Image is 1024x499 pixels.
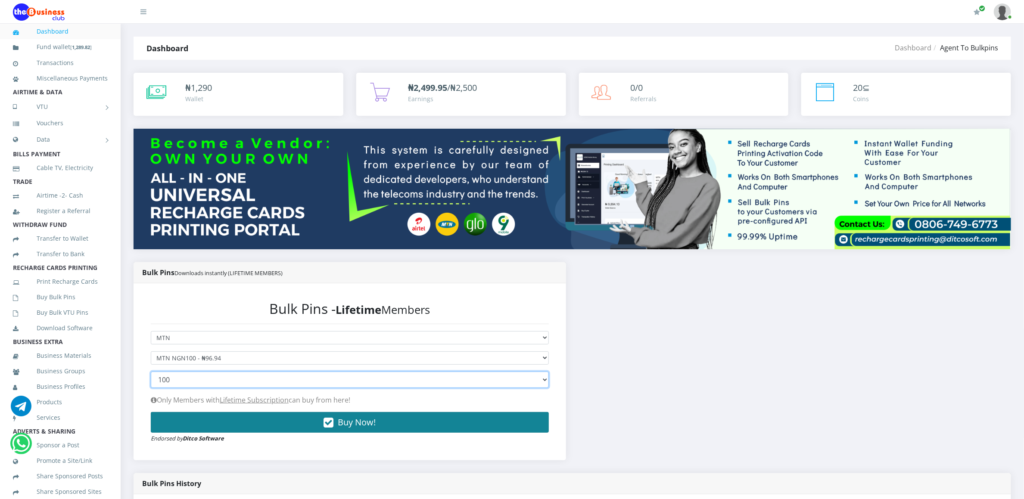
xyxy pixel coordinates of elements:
span: 1,290 [191,82,212,93]
span: 20 [853,82,862,93]
a: ₦1,290 Wallet [134,73,343,116]
b: Lifetime [336,302,381,317]
div: ₦ [185,81,212,94]
li: Agent To Bulkpins [931,43,998,53]
a: Products [13,392,108,412]
img: Logo [13,3,65,21]
a: Services [13,408,108,428]
div: Earnings [408,94,477,103]
a: 0/0 Referrals [579,73,789,116]
a: Vouchers [13,113,108,133]
img: User [994,3,1011,20]
a: Transfer to Bank [13,244,108,264]
h2: Bulk Pins - [151,301,549,317]
a: Buy Bulk VTU Pins [13,303,108,322]
a: Lifetime Subscription [220,395,289,405]
a: Transfer to Wallet [13,229,108,248]
a: Business Profiles [13,377,108,397]
div: Wallet [185,94,212,103]
a: Chat for support [11,402,31,416]
span: 0/0 [631,82,643,93]
a: Data [13,129,108,150]
a: Dashboard [895,43,931,53]
a: Share Sponsored Posts [13,466,108,486]
span: /₦2,500 [408,82,477,93]
i: Renew/Upgrade Subscription [974,9,980,15]
a: Cable TV, Electricity [13,158,108,178]
a: Sponsor a Post [13,435,108,455]
a: Transactions [13,53,108,73]
small: [ ] [70,44,92,50]
a: Miscellaneous Payments [13,68,108,88]
a: Register a Referral [13,201,108,221]
span: Buy Now! [338,416,376,428]
a: Dashboard [13,22,108,41]
a: ₦2,499.95/₦2,500 Earnings [356,73,566,116]
strong: Ditco Software [183,434,224,442]
a: Buy Bulk Pins [13,287,108,307]
strong: Bulk Pins [142,268,283,277]
small: Downloads instantly (LIFETIME MEMBERS) [174,269,283,277]
a: Business Groups [13,361,108,381]
b: ₦2,499.95 [408,82,447,93]
a: Download Software [13,318,108,338]
div: Coins [853,94,870,103]
a: Promote a Site/Link [13,451,108,471]
a: Fund wallet[1,289.82] [13,37,108,57]
strong: Dashboard [146,43,188,53]
a: Chat for support [12,440,30,454]
a: Print Recharge Cards [13,272,108,291]
div: ⊆ [853,81,870,94]
span: Renew/Upgrade Subscription [979,5,985,12]
strong: Bulk Pins History [142,479,201,488]
div: Referrals [631,94,657,103]
small: Endorsed by [151,434,224,442]
small: Members [336,302,430,317]
a: Airtime -2- Cash [13,186,108,205]
button: Buy Now! [151,412,549,433]
a: Business Materials [13,346,108,366]
p: Only Members with can buy from here! [151,395,549,405]
img: multitenant_rcp.png [134,129,1011,249]
a: VTU [13,96,108,118]
b: 1,289.82 [72,44,90,50]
